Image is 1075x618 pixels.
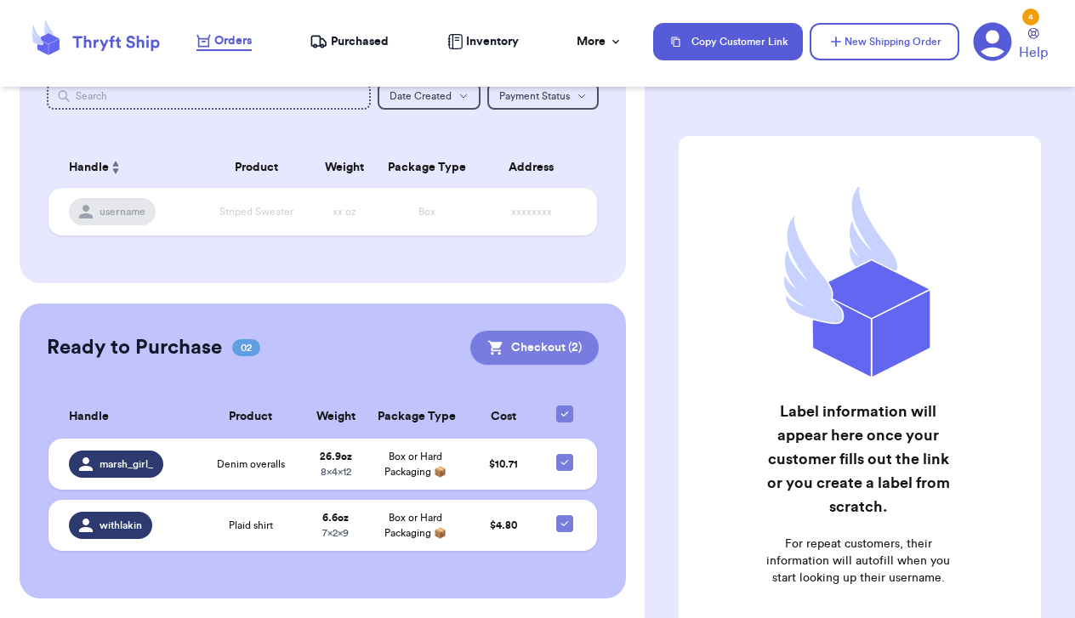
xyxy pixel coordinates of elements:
th: Package Type [367,395,464,439]
h2: Ready to Purchase [47,334,222,361]
span: Inventory [466,33,519,50]
input: Search [47,82,371,110]
div: 4 [1022,9,1039,26]
span: $ 10.71 [489,459,518,469]
span: 8 x 4 x 12 [321,467,351,477]
th: Package Type [378,147,476,188]
span: username [100,205,145,218]
span: Orders [214,32,252,49]
button: Payment Status [487,82,599,110]
strong: 6.6 oz [322,513,349,523]
span: xxxxxxxx [511,207,552,217]
button: Copy Customer Link [653,23,803,60]
span: xx oz [333,207,356,217]
span: Purchased [331,33,389,50]
th: Cost [464,395,543,439]
a: Purchased [310,33,389,50]
button: New Shipping Order [810,23,959,60]
button: Checkout (2) [470,331,599,365]
a: Inventory [447,33,519,50]
a: Orders [196,32,252,51]
span: 7 x 2 x 9 [322,528,349,538]
p: For repeat customers, their information will autofill when you start looking up their username. [759,536,958,587]
a: 4 [973,22,1012,61]
div: More [577,33,623,50]
th: Product [202,147,311,188]
span: Date Created [390,91,452,101]
a: Help [1019,28,1048,63]
th: Product [197,395,304,439]
span: Box or Hard Packaging 📦 [384,451,446,477]
h2: Label information will appear here once your customer fills out the link or you create a label fr... [759,400,958,519]
span: Handle [69,408,109,426]
span: Striped Sweater [219,207,293,217]
span: Denim overalls [217,457,285,471]
span: $ 4.80 [490,520,517,530]
span: Box [418,207,435,217]
strong: 26.9 oz [320,451,352,462]
span: Handle [69,159,109,177]
button: Date Created [378,82,481,110]
th: Weight [311,147,377,188]
button: Sort ascending [109,157,122,178]
span: 02 [232,339,260,356]
span: Plaid shirt [229,519,273,532]
span: Box or Hard Packaging 📦 [384,513,446,538]
span: marsh_girl_ [100,457,153,471]
th: Address [476,147,597,188]
span: withlakin [100,519,142,532]
span: Payment Status [499,91,570,101]
th: Weight [304,395,367,439]
span: Help [1019,43,1048,63]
